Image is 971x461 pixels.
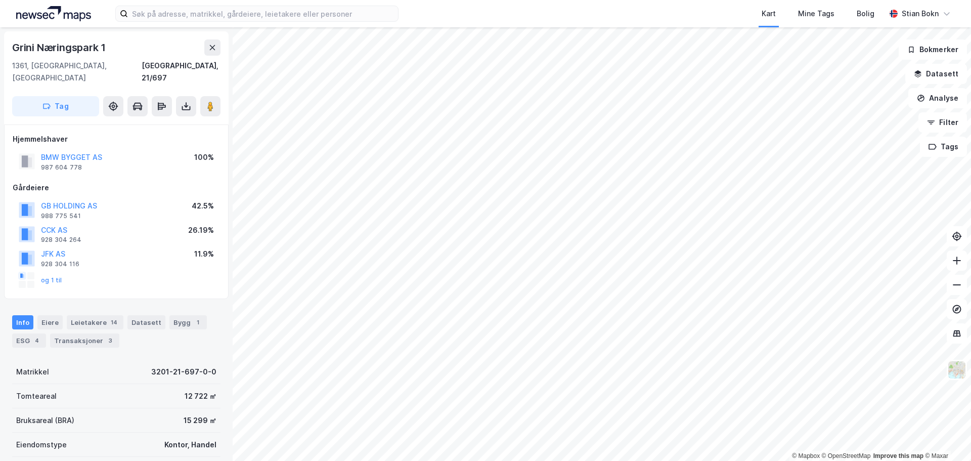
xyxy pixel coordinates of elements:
button: Tag [12,96,99,116]
div: 11.9% [194,248,214,260]
input: Søk på adresse, matrikkel, gårdeiere, leietakere eller personer [128,6,398,21]
div: Bruksareal (BRA) [16,414,74,427]
a: OpenStreetMap [822,452,871,459]
div: Bygg [169,315,207,329]
div: 3 [105,336,115,346]
div: Eiere [37,315,63,329]
div: Info [12,315,33,329]
div: 14 [109,317,119,327]
div: Grini Næringspark 1 [12,39,108,56]
div: 1 [193,317,203,327]
div: 928 304 264 [41,236,81,244]
div: Eiendomstype [16,439,67,451]
div: [GEOGRAPHIC_DATA], 21/697 [142,60,220,84]
div: 15 299 ㎡ [184,414,216,427]
div: Datasett [127,315,165,329]
a: Mapbox [792,452,820,459]
div: 928 304 116 [41,260,79,268]
div: ESG [12,333,46,348]
div: Bolig [857,8,874,20]
div: Gårdeiere [13,182,220,194]
button: Filter [918,112,967,133]
div: 4 [32,336,42,346]
img: logo.a4113a55bc3d86da70a041830d287a7e.svg [16,6,91,21]
div: Kontor, Handel [164,439,216,451]
iframe: Chat Widget [920,412,971,461]
div: 1361, [GEOGRAPHIC_DATA], [GEOGRAPHIC_DATA] [12,60,142,84]
div: Kart [762,8,776,20]
a: Improve this map [873,452,923,459]
button: Analyse [908,88,967,108]
button: Tags [920,137,967,157]
div: 42.5% [192,200,214,212]
div: Mine Tags [798,8,834,20]
div: Tomteareal [16,390,57,402]
div: Kontrollprogram for chat [920,412,971,461]
div: Hjemmelshaver [13,133,220,145]
button: Datasett [905,64,967,84]
button: Bokmerker [899,39,967,60]
div: 100% [194,151,214,163]
div: Stian Bokn [902,8,939,20]
div: Transaksjoner [50,333,119,348]
div: 3201-21-697-0-0 [151,366,216,378]
div: 988 775 541 [41,212,81,220]
div: 12 722 ㎡ [185,390,216,402]
div: Matrikkel [16,366,49,378]
div: 26.19% [188,224,214,236]
div: Leietakere [67,315,123,329]
div: 987 604 778 [41,163,82,172]
img: Z [947,360,966,380]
